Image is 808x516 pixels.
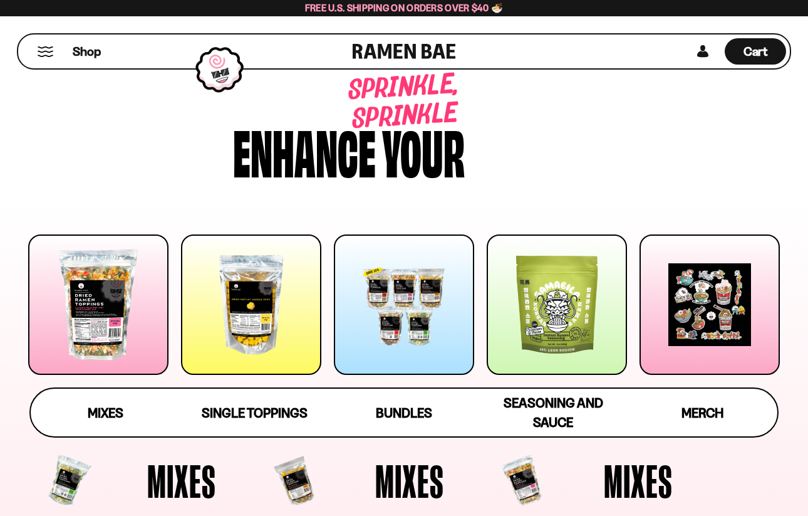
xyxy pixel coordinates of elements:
[180,389,329,436] a: Single Toppings
[329,389,479,436] a: Bundles
[37,46,54,57] button: Mobile Menu Trigger
[73,43,101,60] span: Shop
[305,2,504,14] span: Free U.S. Shipping on Orders over $40 🍜
[31,389,180,436] a: Mixes
[88,405,123,421] span: Mixes
[628,389,777,436] a: Merch
[233,120,376,180] div: Enhance
[725,34,786,68] a: Cart
[202,405,308,421] span: Single Toppings
[604,458,673,504] span: Mixes
[504,395,603,430] span: Seasoning and Sauce
[382,120,465,180] div: your
[743,44,768,59] span: Cart
[375,458,444,504] span: Mixes
[681,405,723,421] span: Merch
[73,38,101,65] a: Shop
[376,405,432,421] span: Bundles
[479,389,628,436] a: Seasoning and Sauce
[147,458,216,504] span: Mixes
